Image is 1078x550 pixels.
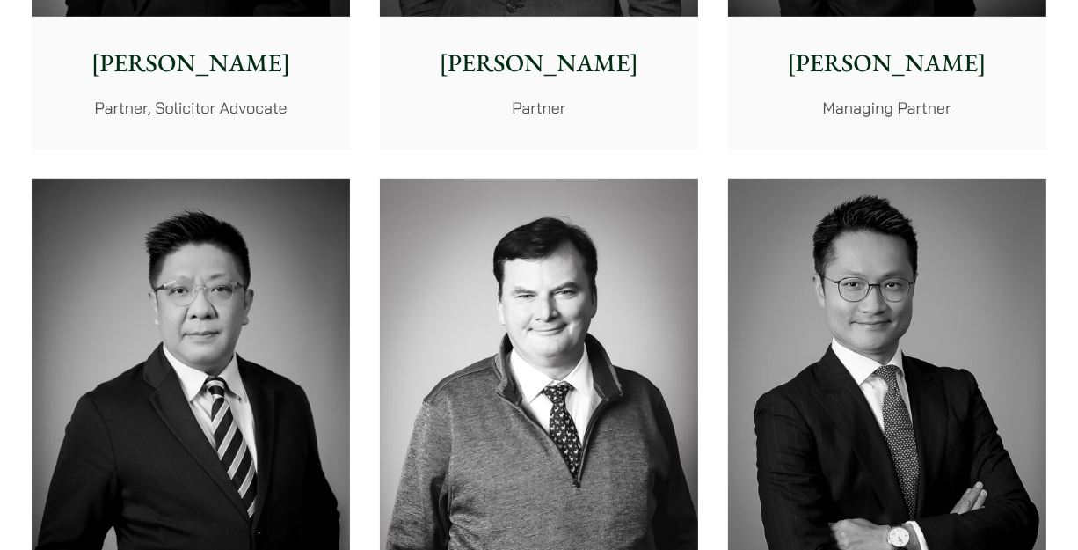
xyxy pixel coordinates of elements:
p: [PERSON_NAME] [742,45,1032,82]
p: Managing Partner [742,96,1032,120]
p: [PERSON_NAME] [394,45,684,82]
p: Partner [394,96,684,120]
p: [PERSON_NAME] [46,45,336,82]
p: Partner, Solicitor Advocate [46,96,336,120]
